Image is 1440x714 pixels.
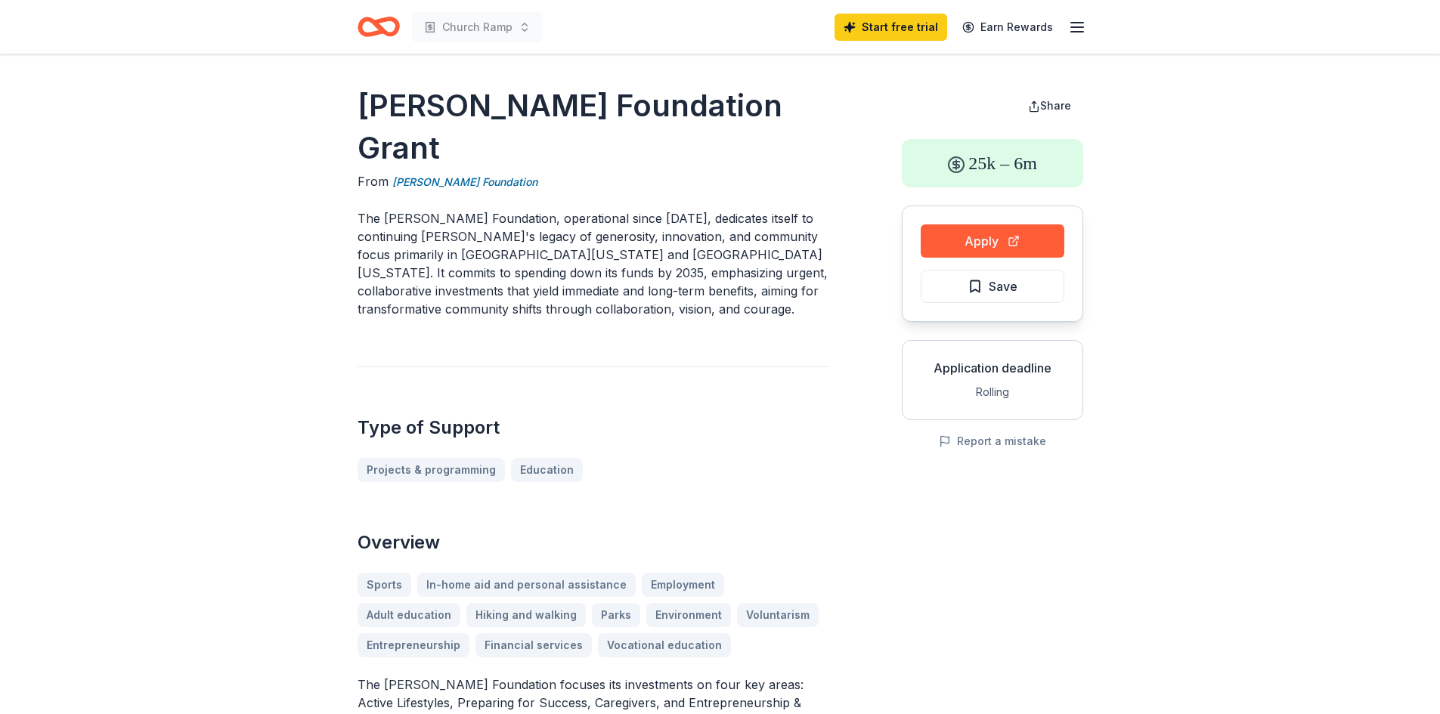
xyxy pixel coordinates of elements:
div: Application deadline [915,359,1070,377]
button: Apply [921,224,1064,258]
a: [PERSON_NAME] Foundation [392,173,537,191]
a: Start free trial [835,14,947,41]
button: Report a mistake [939,432,1046,450]
h2: Type of Support [358,416,829,440]
span: Share [1040,99,1071,112]
span: Save [989,277,1017,296]
span: Church Ramp [442,18,513,36]
div: From [358,172,829,191]
div: 25k – 6m [902,139,1083,187]
h1: [PERSON_NAME] Foundation Grant [358,85,829,169]
div: Rolling [915,383,1070,401]
h2: Overview [358,530,829,555]
button: Save [921,270,1064,303]
a: Education [511,458,583,482]
p: The [PERSON_NAME] Foundation, operational since [DATE], dedicates itself to continuing [PERSON_NA... [358,209,829,318]
button: Share [1016,91,1083,121]
a: Earn Rewards [953,14,1062,41]
a: Home [358,9,400,45]
button: Church Ramp [412,12,543,42]
a: Projects & programming [358,458,505,482]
